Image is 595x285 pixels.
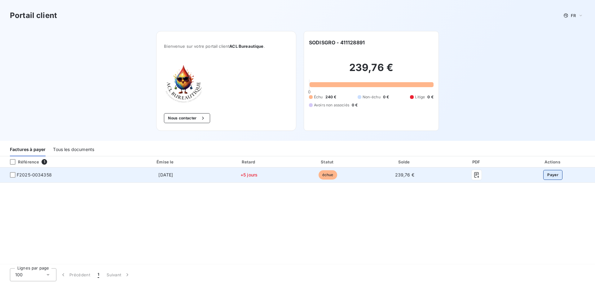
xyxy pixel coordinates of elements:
[309,61,434,80] h2: 239,76 €
[309,39,365,46] h6: SODISGRO - 411128891
[368,159,441,165] div: Solde
[290,159,365,165] div: Statut
[164,113,210,123] button: Nous contacter
[240,172,258,177] span: +5 jours
[314,94,323,100] span: Échu
[103,268,134,281] button: Suivant
[5,159,39,165] div: Référence
[164,64,204,103] img: Company logo
[53,143,94,156] div: Tous les documents
[512,159,594,165] div: Actions
[158,172,173,177] span: [DATE]
[427,94,433,100] span: 0 €
[314,102,349,108] span: Avoirs non associés
[444,159,509,165] div: PDF
[15,272,23,278] span: 100
[17,172,52,178] span: F2025-0034358
[56,268,94,281] button: Précédent
[383,94,389,100] span: 0 €
[10,143,46,156] div: Factures à payer
[94,268,103,281] button: 1
[124,159,208,165] div: Émise le
[325,94,337,100] span: 240 €
[363,94,381,100] span: Non-échu
[319,170,337,180] span: échue
[415,94,425,100] span: Litige
[543,170,562,180] button: Payer
[229,44,263,49] span: ACL Bureautique
[98,272,99,278] span: 1
[352,102,358,108] span: 0 €
[210,159,288,165] div: Retard
[164,44,289,49] span: Bienvenue sur votre portail client .
[42,159,47,165] span: 1
[308,89,311,94] span: 0
[395,172,414,177] span: 239,76 €
[10,10,57,21] h3: Portail client
[571,13,576,18] span: FR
